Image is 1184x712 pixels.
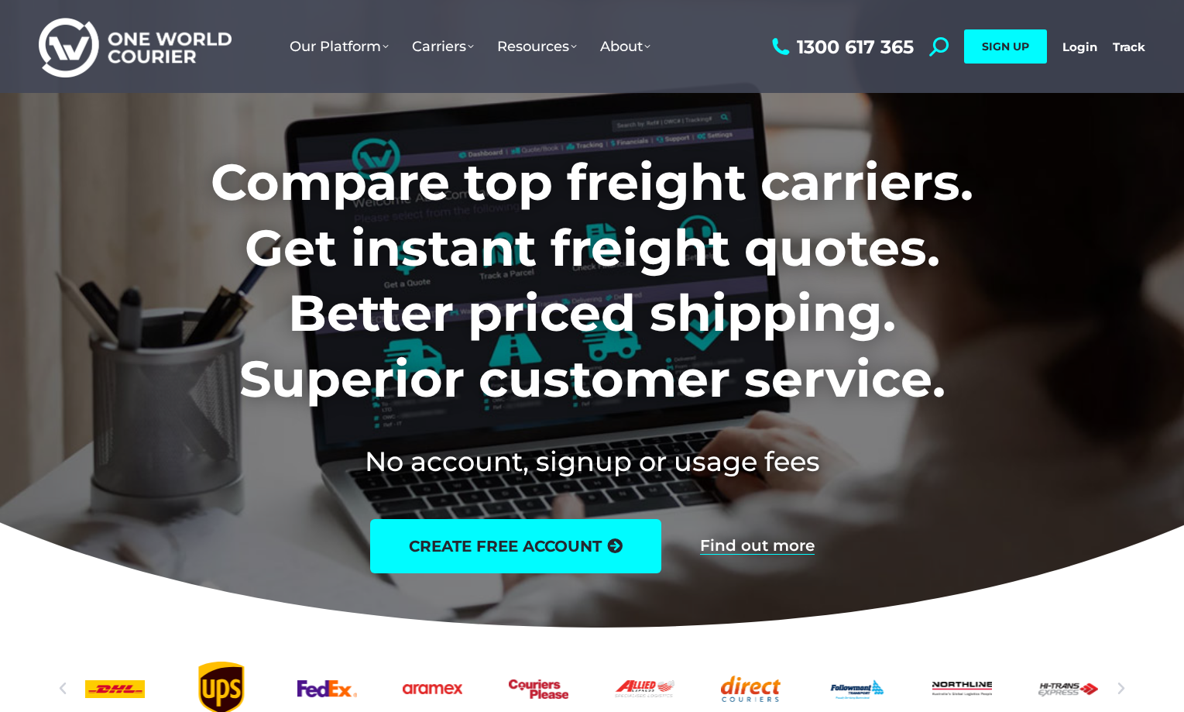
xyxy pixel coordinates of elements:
[370,519,661,573] a: create free account
[400,22,486,71] a: Carriers
[290,38,389,55] span: Our Platform
[497,38,577,55] span: Resources
[700,538,815,555] a: Find out more
[39,15,232,78] img: One World Courier
[1062,40,1097,54] a: Login
[600,38,650,55] span: About
[278,22,400,71] a: Our Platform
[412,38,474,55] span: Carriers
[1113,40,1145,54] a: Track
[982,40,1029,53] span: SIGN UP
[964,29,1047,64] a: SIGN UP
[108,442,1076,480] h2: No account, signup or usage fees
[768,37,914,57] a: 1300 617 365
[589,22,662,71] a: About
[108,150,1076,411] h1: Compare top freight carriers. Get instant freight quotes. Better priced shipping. Superior custom...
[486,22,589,71] a: Resources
